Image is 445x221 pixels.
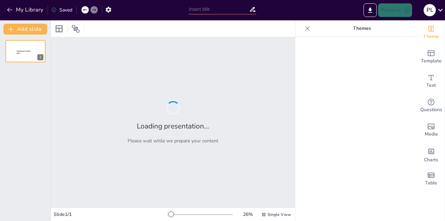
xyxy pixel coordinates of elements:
[424,156,438,164] span: Charts
[421,57,442,65] span: Template
[425,130,438,138] span: Media
[137,121,209,131] h2: Loading presentation...
[420,106,442,114] span: Questions
[267,212,291,217] span: Single View
[17,51,31,54] span: Sendsteps presentation editor
[51,7,72,13] div: Saved
[5,4,46,15] button: My Library
[189,4,249,14] input: Insert title
[424,4,436,16] div: P L
[72,25,80,33] span: Position
[426,82,436,89] span: Text
[424,3,436,17] button: P L
[240,211,256,218] div: 26 %
[54,211,168,218] div: Slide 1 / 1
[378,3,412,17] button: Present
[418,94,445,118] div: Get real-time input from your audience
[418,45,445,69] div: Add ready made slides
[418,118,445,142] div: Add images, graphics, shapes or video
[423,33,439,40] span: Theme
[418,69,445,94] div: Add text boxes
[425,179,437,187] span: Table
[418,167,445,191] div: Add a table
[418,20,445,45] div: Change the overall theme
[54,23,64,34] div: Layout
[3,24,47,35] button: Add slide
[5,40,45,62] div: 1
[364,3,377,17] button: Export to PowerPoint
[418,142,445,167] div: Add charts and graphs
[37,54,43,60] div: 1
[128,138,218,144] p: Please wait while we prepare your content
[313,20,411,37] p: Themes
